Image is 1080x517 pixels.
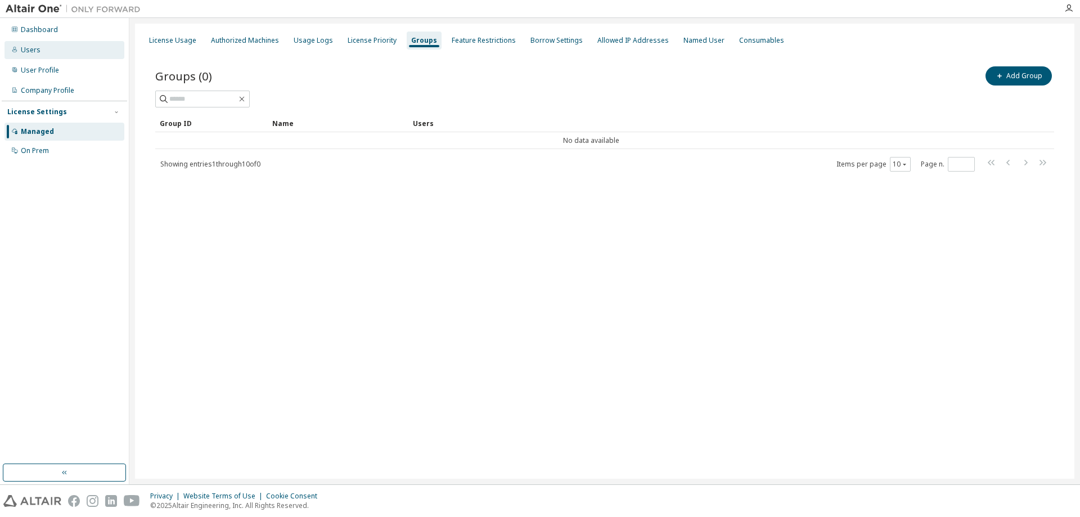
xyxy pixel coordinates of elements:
[530,36,583,45] div: Borrow Settings
[413,114,1023,132] div: Users
[21,86,74,95] div: Company Profile
[294,36,333,45] div: Usage Logs
[124,495,140,507] img: youtube.svg
[68,495,80,507] img: facebook.svg
[211,36,279,45] div: Authorized Machines
[155,132,1027,149] td: No data available
[155,68,212,84] span: Groups (0)
[921,157,975,172] span: Page n.
[3,495,61,507] img: altair_logo.svg
[893,160,908,169] button: 10
[149,36,196,45] div: License Usage
[150,492,183,501] div: Privacy
[21,127,54,136] div: Managed
[7,107,67,116] div: License Settings
[87,495,98,507] img: instagram.svg
[272,114,404,132] div: Name
[21,146,49,155] div: On Prem
[150,501,324,510] p: © 2025 Altair Engineering, Inc. All Rights Reserved.
[452,36,516,45] div: Feature Restrictions
[160,159,260,169] span: Showing entries 1 through 10 of 0
[985,66,1052,86] button: Add Group
[836,157,911,172] span: Items per page
[739,36,784,45] div: Consumables
[105,495,117,507] img: linkedin.svg
[160,114,263,132] div: Group ID
[21,46,40,55] div: Users
[21,66,59,75] div: User Profile
[266,492,324,501] div: Cookie Consent
[348,36,397,45] div: License Priority
[411,36,437,45] div: Groups
[21,25,58,34] div: Dashboard
[683,36,724,45] div: Named User
[6,3,146,15] img: Altair One
[183,492,266,501] div: Website Terms of Use
[597,36,669,45] div: Allowed IP Addresses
